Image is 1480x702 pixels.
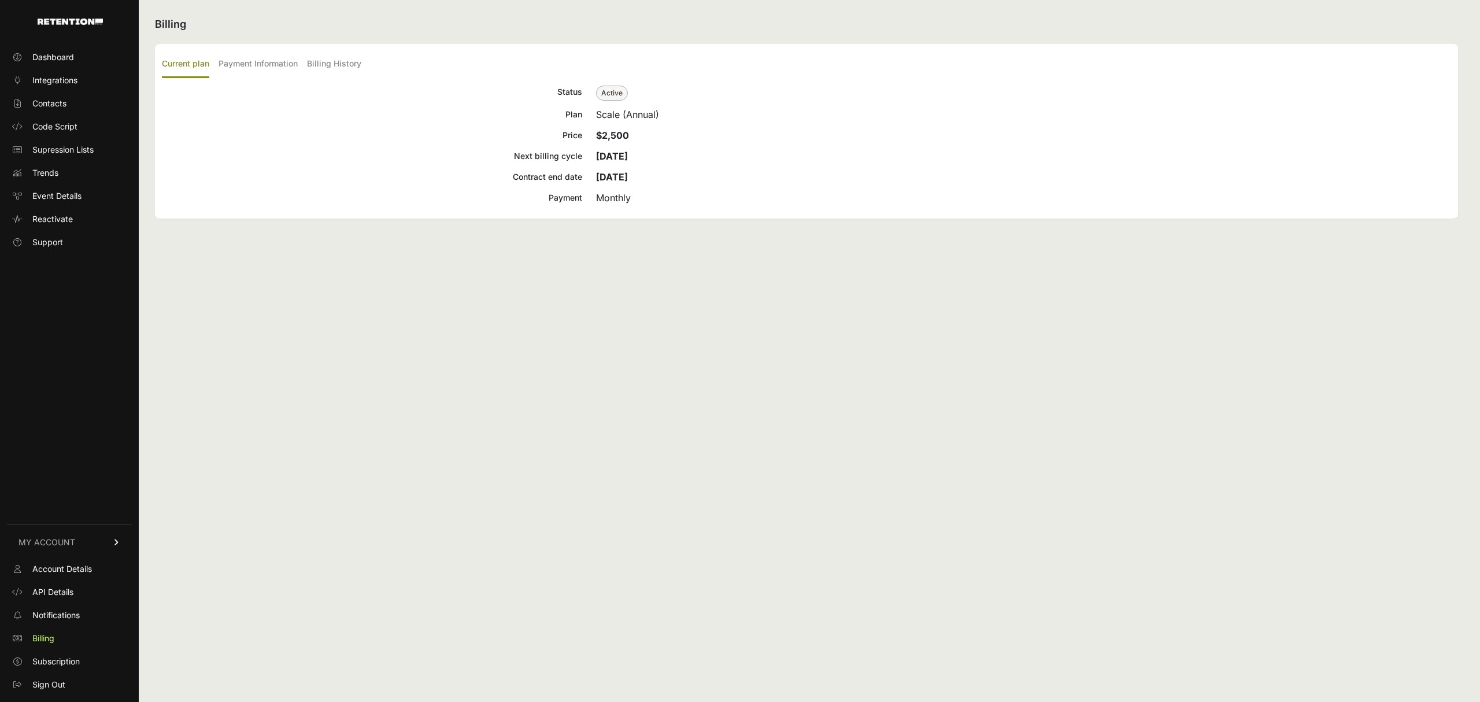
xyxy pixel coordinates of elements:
[596,150,628,162] strong: [DATE]
[219,51,298,78] label: Payment Information
[32,679,65,690] span: Sign Out
[162,170,582,184] div: Contract end date
[7,606,132,625] a: Notifications
[32,144,94,156] span: Supression Lists
[7,48,132,66] a: Dashboard
[32,167,58,179] span: Trends
[32,121,77,132] span: Code Script
[32,98,66,109] span: Contacts
[7,94,132,113] a: Contacts
[7,629,132,648] a: Billing
[7,71,132,90] a: Integrations
[7,210,132,228] a: Reactivate
[155,16,1458,32] h2: Billing
[32,586,73,598] span: API Details
[162,128,582,142] div: Price
[7,675,132,694] a: Sign Out
[596,108,1451,121] div: Scale (Annual)
[32,656,80,667] span: Subscription
[162,191,582,205] div: Payment
[7,652,132,671] a: Subscription
[7,187,132,205] a: Event Details
[32,51,74,63] span: Dashboard
[32,633,54,644] span: Billing
[32,237,63,248] span: Support
[32,609,80,621] span: Notifications
[7,233,132,252] a: Support
[32,213,73,225] span: Reactivate
[596,86,628,101] span: Active
[596,191,1451,205] div: Monthly
[32,563,92,575] span: Account Details
[7,164,132,182] a: Trends
[162,85,582,101] div: Status
[38,19,103,25] img: Retention.com
[7,524,132,560] a: MY ACCOUNT
[162,149,582,163] div: Next billing cycle
[7,583,132,601] a: API Details
[596,130,629,141] strong: $2,500
[162,51,209,78] label: Current plan
[596,171,628,183] strong: [DATE]
[32,190,82,202] span: Event Details
[307,51,361,78] label: Billing History
[32,75,77,86] span: Integrations
[18,537,75,548] span: MY ACCOUNT
[7,141,132,159] a: Supression Lists
[162,108,582,121] div: Plan
[7,117,132,136] a: Code Script
[7,560,132,578] a: Account Details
